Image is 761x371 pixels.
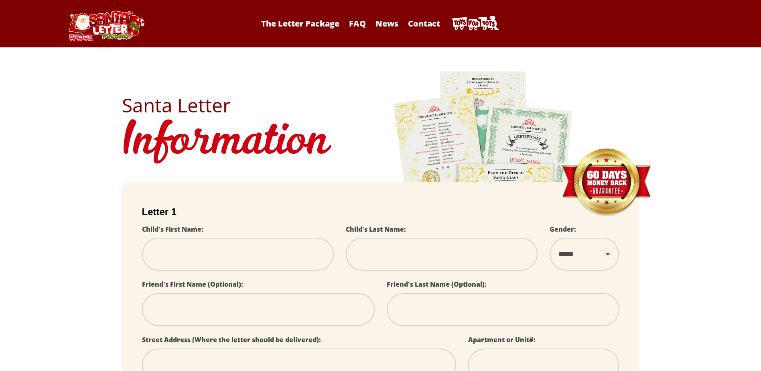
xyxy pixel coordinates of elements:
label: Friend's Last Name (Optional): [387,280,487,289]
h2: Santa Letter [122,96,639,115]
img: Santa Letter Logo [66,10,146,41]
label: Child's Last Name: [346,225,406,234]
label: Friend's First Name (Optional): [142,280,243,289]
label: Child's First Name: [142,225,203,234]
label: Apartment or Unit#: [468,335,536,344]
a: News [371,18,402,29]
img: letters.png [393,70,573,295]
a: Contact [404,18,444,29]
label: Gender: [550,225,576,234]
h2: Letter 1 [142,206,619,218]
h1: Information [122,115,639,170]
label: Street Address (Where the letter should be delivered): [142,335,321,344]
a: The Letter Package [257,18,343,29]
img: Money Back Guarantee [561,148,651,217]
a: FAQ [345,18,370,29]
